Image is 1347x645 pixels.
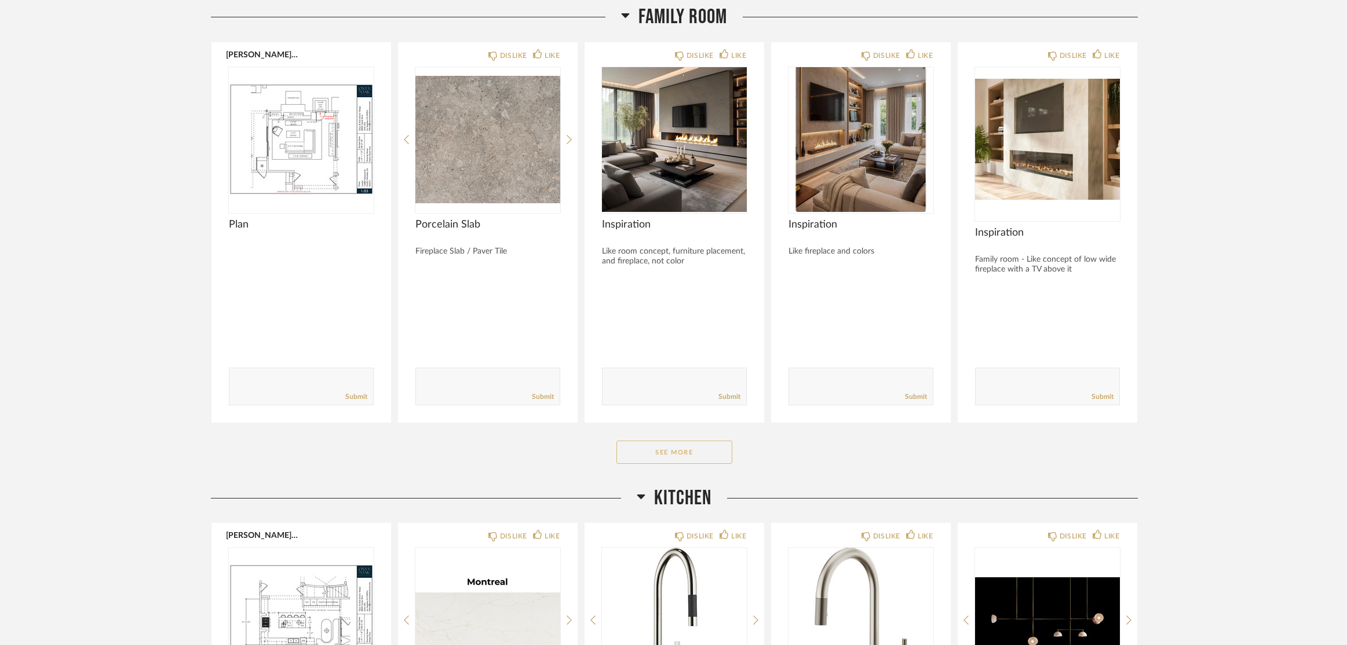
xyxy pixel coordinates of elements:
span: Inspiration [789,218,933,231]
span: Plan [229,218,374,231]
span: Inspiration [602,218,747,231]
img: undefined [415,67,560,212]
span: Kitchen [654,486,711,511]
div: DISLIKE [687,50,714,61]
div: Family room - Like concept of low wide fireplace with a TV above it [975,255,1120,274]
div: DISLIKE [500,50,527,61]
button: [PERSON_NAME] Residence.pdf [226,50,298,59]
div: LIKE [918,50,933,61]
img: undefined [602,67,747,212]
div: DISLIKE [873,530,900,542]
div: LIKE [545,50,560,61]
img: undefined [975,67,1120,212]
a: Submit [1092,392,1114,402]
div: DISLIKE [1060,50,1087,61]
div: LIKE [731,530,746,542]
div: 0 [975,67,1120,212]
span: Family Room [638,5,727,30]
div: LIKE [731,50,746,61]
img: undefined [229,67,374,212]
div: DISLIKE [1060,530,1087,542]
div: DISLIKE [873,50,900,61]
div: DISLIKE [687,530,714,542]
div: Fireplace Slab / Paver Tile [415,247,560,256]
a: Submit [905,392,927,402]
a: Submit [532,392,554,402]
button: See More [616,441,732,464]
div: LIKE [545,530,560,542]
span: Inspiration [975,226,1120,239]
img: undefined [789,67,933,212]
span: Porcelain Slab [415,218,560,231]
div: LIKE [918,530,933,542]
div: LIKE [1104,50,1119,61]
div: Like room concept, furniture placement, and fireplace, not color [602,247,747,266]
a: Submit [718,392,740,402]
div: LIKE [1104,530,1119,542]
div: DISLIKE [500,530,527,542]
button: [PERSON_NAME] Residence 6.pdf [226,530,298,540]
div: Like fireplace and colors [789,247,933,256]
a: Submit [345,392,367,402]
